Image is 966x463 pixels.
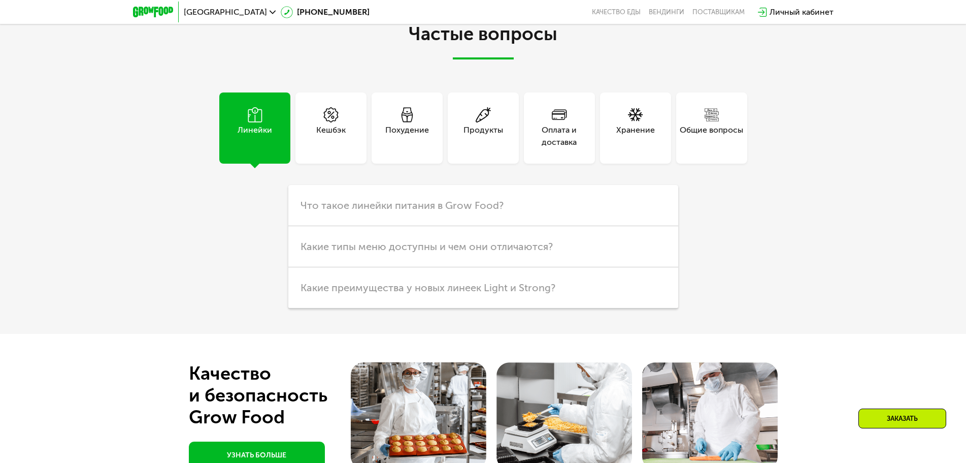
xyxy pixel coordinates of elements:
div: Хранение [616,124,655,148]
span: Какие преимущества у новых линеек Light и Strong? [301,282,555,294]
div: поставщикам [692,8,745,16]
div: Общие вопросы [680,124,743,148]
span: [GEOGRAPHIC_DATA] [184,8,267,16]
a: Вендинги [649,8,684,16]
h2: Частые вопросы [199,24,768,59]
span: Какие типы меню доступны и чем они отличаются? [301,240,553,253]
div: Личный кабинет [770,6,834,18]
a: [PHONE_NUMBER] [281,6,370,18]
div: Похудение [385,124,429,148]
div: Продукты [463,124,503,148]
div: Заказать [858,409,946,428]
a: Качество еды [592,8,641,16]
span: Что такое линейки питания в Grow Food? [301,199,504,211]
div: Линейки [238,124,272,148]
div: Оплата и доставка [524,124,595,148]
div: Кешбэк [316,124,346,148]
div: Качество и безопасность Grow Food [189,362,365,428]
